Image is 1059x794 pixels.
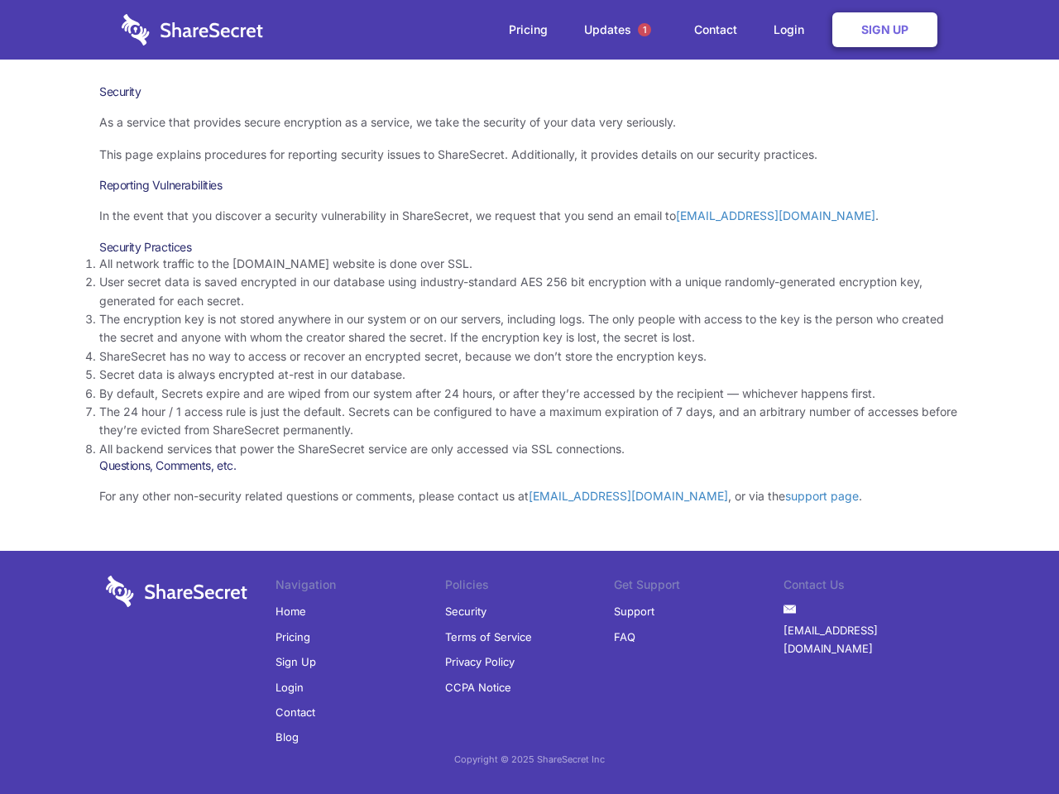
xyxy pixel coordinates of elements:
[783,576,953,599] li: Contact Us
[832,12,937,47] a: Sign Up
[99,255,960,273] li: All network traffic to the [DOMAIN_NAME] website is done over SSL.
[276,700,315,725] a: Contact
[99,240,960,255] h3: Security Practices
[99,207,960,225] p: In the event that you discover a security vulnerability in ShareSecret, we request that you send ...
[445,576,615,599] li: Policies
[276,599,306,624] a: Home
[122,14,263,45] img: logo-wordmark-white-trans-d4663122ce5f474addd5e946df7df03e33cb6a1c49d2221995e7729f52c070b2.svg
[99,146,960,164] p: This page explains procedures for reporting security issues to ShareSecret. Additionally, it prov...
[757,4,829,55] a: Login
[106,576,247,607] img: logo-wordmark-white-trans-d4663122ce5f474addd5e946df7df03e33cb6a1c49d2221995e7729f52c070b2.svg
[99,310,960,347] li: The encryption key is not stored anywhere in our system or on our servers, including logs. The on...
[638,23,651,36] span: 1
[785,489,859,503] a: support page
[492,4,564,55] a: Pricing
[614,576,783,599] li: Get Support
[99,487,960,505] p: For any other non-security related questions or comments, please contact us at , or via the .
[99,273,960,310] li: User secret data is saved encrypted in our database using industry-standard AES 256 bit encryptio...
[99,84,960,99] h1: Security
[99,113,960,132] p: As a service that provides secure encryption as a service, we take the security of your data very...
[445,624,532,649] a: Terms of Service
[99,178,960,193] h3: Reporting Vulnerabilities
[276,725,299,749] a: Blog
[445,649,515,674] a: Privacy Policy
[676,208,875,222] a: [EMAIL_ADDRESS][DOMAIN_NAME]
[276,576,445,599] li: Navigation
[783,618,953,662] a: [EMAIL_ADDRESS][DOMAIN_NAME]
[99,347,960,366] li: ShareSecret has no way to access or recover an encrypted secret, because we don’t store the encry...
[99,366,960,384] li: Secret data is always encrypted at-rest in our database.
[445,599,486,624] a: Security
[276,649,316,674] a: Sign Up
[99,385,960,403] li: By default, Secrets expire and are wiped from our system after 24 hours, or after they’re accesse...
[99,403,960,440] li: The 24 hour / 1 access rule is just the default. Secrets can be configured to have a maximum expi...
[276,624,310,649] a: Pricing
[529,489,728,503] a: [EMAIL_ADDRESS][DOMAIN_NAME]
[276,675,304,700] a: Login
[678,4,754,55] a: Contact
[99,458,960,473] h3: Questions, Comments, etc.
[614,599,654,624] a: Support
[99,440,960,458] li: All backend services that power the ShareSecret service are only accessed via SSL connections.
[614,624,635,649] a: FAQ
[445,675,511,700] a: CCPA Notice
